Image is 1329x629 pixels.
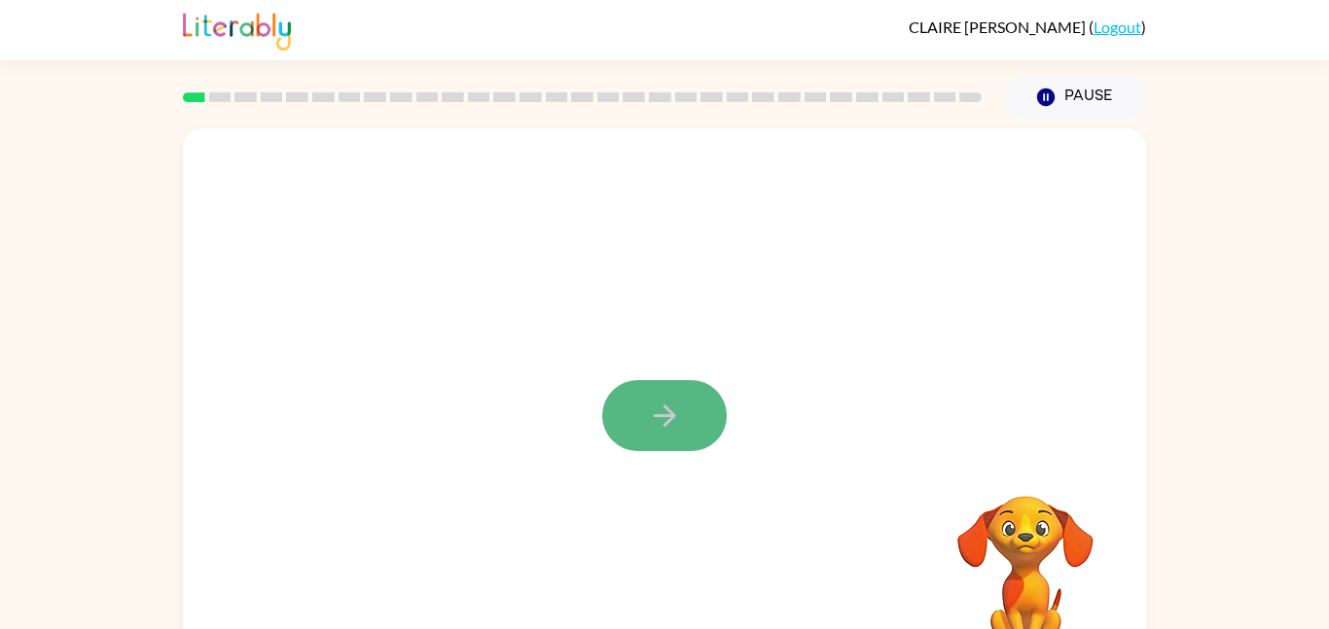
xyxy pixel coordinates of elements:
[183,8,291,51] img: Literably
[1005,75,1146,120] button: Pause
[909,17,1089,36] span: CLAIRE [PERSON_NAME]
[909,17,1146,36] div: ( )
[1094,17,1141,36] a: Logout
